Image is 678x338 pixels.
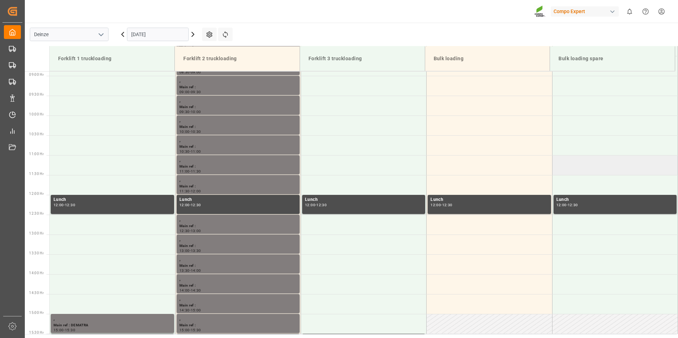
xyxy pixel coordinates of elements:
button: show 0 new notifications [622,4,638,19]
div: 09:00 [179,90,190,94]
div: Main ref : DEMATRA [54,322,171,328]
div: , [54,315,171,322]
div: 10:30 [191,130,201,133]
div: , [179,77,297,84]
div: 14:30 [191,289,201,292]
div: 10:30 [179,150,190,153]
div: 12:00 [430,203,441,207]
div: Forklift 1 truckloading [55,52,169,65]
div: Main ref : [179,104,297,110]
div: 14:00 [179,289,190,292]
div: , [179,176,297,184]
div: , [179,315,297,322]
div: 15:30 [191,328,201,332]
div: - [190,90,191,94]
span: 14:00 Hr [29,271,44,275]
div: Main ref : [179,303,297,309]
div: , [179,216,297,223]
input: Type to search/select [30,28,109,41]
div: 13:30 [179,269,190,272]
div: 12:30 [568,203,578,207]
div: 11:00 [191,150,201,153]
div: 13:00 [179,249,190,252]
div: 15:30 [65,328,75,332]
div: Lunch [430,196,548,203]
div: 10:00 [191,110,201,113]
div: Main ref : [179,124,297,130]
div: 12:00 [54,203,64,207]
div: , [179,137,297,144]
span: 13:30 Hr [29,251,44,255]
div: - [190,249,191,252]
button: Help Center [638,4,654,19]
div: 08:30 [179,71,190,74]
div: Main ref : [179,223,297,229]
div: 14:30 [179,309,190,312]
div: - [190,328,191,332]
div: , [179,157,297,164]
div: - [64,203,65,207]
div: 14:00 [191,269,201,272]
div: 12:30 [191,203,201,207]
div: - [567,203,568,207]
div: Main ref : [179,322,297,328]
img: Screenshot%202023-09-29%20at%2010.02.21.png_1712312052.png [534,5,546,18]
div: , [179,256,297,263]
div: - [64,328,65,332]
div: , [179,276,297,283]
div: - [190,203,191,207]
div: - [190,229,191,232]
span: 12:30 Hr [29,212,44,215]
div: Lunch [556,196,674,203]
div: , [179,236,297,243]
div: 11:00 [179,170,190,173]
div: 09:00 [191,71,201,74]
div: - [190,309,191,312]
div: - [190,110,191,113]
div: Main ref : [179,184,297,190]
div: Forklift 2 truckloading [180,52,294,65]
div: 11:30 [179,190,190,193]
div: Lunch [179,196,297,203]
div: - [315,203,316,207]
button: open menu [95,29,106,40]
span: 15:00 Hr [29,311,44,315]
div: Lunch [54,196,171,203]
button: Compo Expert [551,5,622,18]
div: 12:00 [305,203,315,207]
div: 13:30 [191,249,201,252]
div: Main ref : [179,263,297,269]
input: DD.MM.YYYY [127,28,189,41]
span: 11:00 Hr [29,152,44,156]
div: 09:30 [179,110,190,113]
div: 12:30 [442,203,452,207]
div: Compo Expert [551,6,619,17]
div: 15:00 [54,328,64,332]
span: 10:30 Hr [29,132,44,136]
div: , [179,117,297,124]
div: 13:00 [191,229,201,232]
div: - [441,203,442,207]
div: 12:00 [556,203,567,207]
div: 15:00 [191,309,201,312]
div: Bulk loading spare [556,52,669,65]
div: Bulk loading [431,52,544,65]
div: 12:30 [179,229,190,232]
span: 14:30 Hr [29,291,44,295]
div: Main ref : [179,144,297,150]
div: - [190,269,191,272]
div: Main ref : [179,243,297,249]
div: - [190,150,191,153]
div: 12:00 [179,203,190,207]
div: 12:30 [65,203,75,207]
span: 12:00 Hr [29,192,44,196]
div: 10:00 [179,130,190,133]
div: 15:00 [179,328,190,332]
div: - [190,130,191,133]
span: 10:00 Hr [29,112,44,116]
div: Lunch [305,196,422,203]
div: 12:00 [191,190,201,193]
div: - [190,170,191,173]
div: Forklift 3 truckloading [306,52,419,65]
span: 13:00 Hr [29,231,44,235]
